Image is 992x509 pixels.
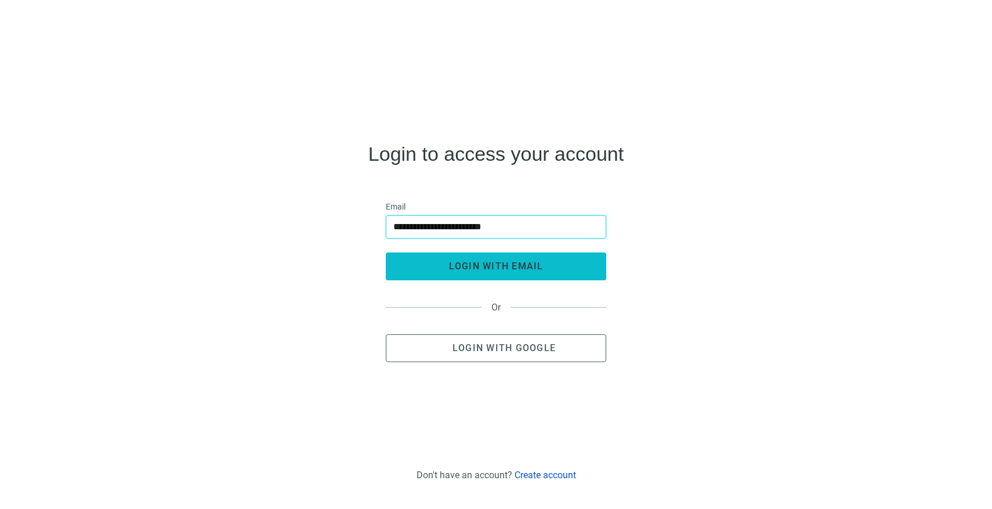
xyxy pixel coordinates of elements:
[386,334,606,362] button: Login with Google
[515,470,576,481] a: Create account
[368,145,624,163] h4: Login to access your account
[449,261,544,272] span: login with email
[386,252,606,280] button: login with email
[481,302,511,313] span: Or
[386,200,406,213] span: Email
[417,470,576,481] div: Don't have an account?
[452,342,556,353] span: Login with Google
